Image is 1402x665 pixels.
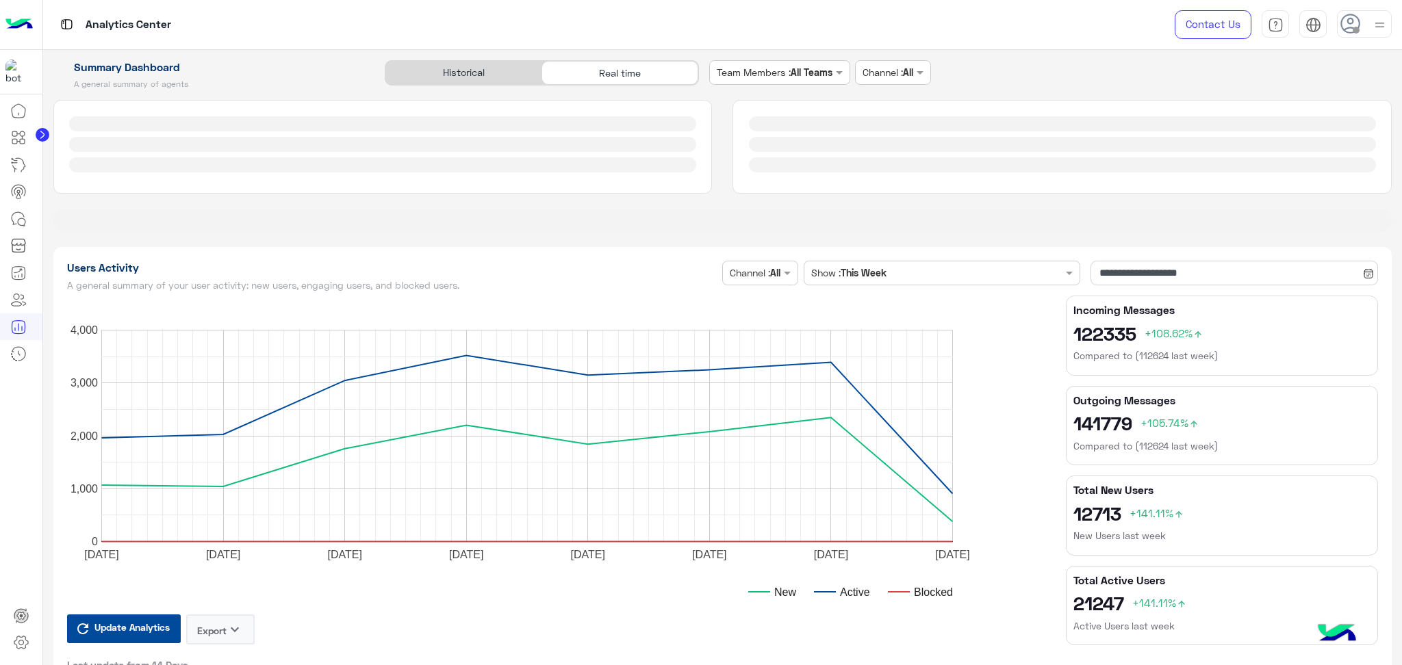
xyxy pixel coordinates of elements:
img: hulul-logo.png [1313,610,1361,658]
h5: Outgoing Messages [1073,393,1371,407]
h6: Active Users last week [1073,619,1371,633]
p: Analytics Center [86,16,171,34]
text: [DATE] [813,549,847,560]
img: tab [1268,17,1284,33]
h2: 21247 [1073,592,1371,614]
h1: Users Activity [67,261,717,274]
text: New [774,586,796,598]
svg: A chart. [67,296,1042,624]
img: tab [1305,17,1321,33]
h5: Incoming Messages [1073,303,1371,317]
h5: Total Active Users [1073,573,1371,587]
h2: 12713 [1073,502,1371,524]
text: 0 [92,536,98,547]
img: tab [58,16,75,33]
h5: Total New Users [1073,483,1371,497]
text: Blocked [914,586,953,598]
text: [DATE] [935,549,969,560]
a: Contact Us [1175,10,1251,39]
text: 1,000 [70,483,97,495]
img: Logo [5,10,33,39]
h2: 122335 [1073,322,1371,344]
h6: New Users last week [1073,529,1371,543]
text: [DATE] [205,549,240,560]
h2: 141779 [1073,412,1371,434]
h6: Compared to (112624 last week) [1073,439,1371,453]
span: Update Analytics [91,618,173,636]
text: 3,000 [70,377,97,389]
text: 2,000 [70,430,97,442]
button: Update Analytics [67,614,181,643]
text: [DATE] [570,549,604,560]
button: Exportkeyboard_arrow_down [186,614,255,644]
img: 1403182699927242 [5,60,30,84]
img: profile [1371,16,1388,34]
text: [DATE] [692,549,726,560]
text: [DATE] [327,549,361,560]
text: [DATE] [84,549,118,560]
text: Active [840,586,870,598]
text: 4,000 [70,324,97,336]
span: +108.62% [1145,326,1203,339]
span: +141.11% [1132,596,1187,609]
span: +141.11% [1130,506,1184,519]
i: keyboard_arrow_down [227,621,243,638]
a: tab [1262,10,1289,39]
h6: Compared to (112624 last week) [1073,349,1371,363]
span: +105.74% [1140,416,1199,429]
h5: A general summary of your user activity: new users, engaging users, and blocked users. [67,280,717,291]
text: [DATE] [449,549,483,560]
